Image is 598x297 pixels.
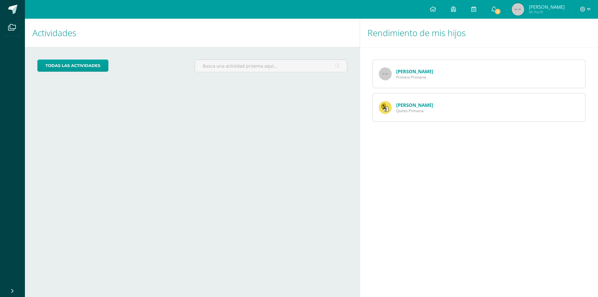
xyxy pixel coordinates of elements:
span: Primero Primaria [396,74,433,80]
span: [PERSON_NAME] [529,4,565,10]
a: [PERSON_NAME] [396,102,433,108]
input: Busca una actividad próxima aquí... [195,60,347,72]
span: Quinto Primaria [396,108,433,113]
img: 65x65 [379,68,392,80]
a: todas las Actividades [37,60,108,72]
img: 14bd2cda3b238255df1148ed73529a7d.png [379,101,392,114]
h1: Actividades [32,19,352,47]
h1: Rendimiento de mis hijos [368,19,591,47]
img: 45x45 [512,3,524,16]
span: 2 [494,8,501,15]
a: [PERSON_NAME] [396,68,433,74]
span: Mi Perfil [529,9,565,15]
